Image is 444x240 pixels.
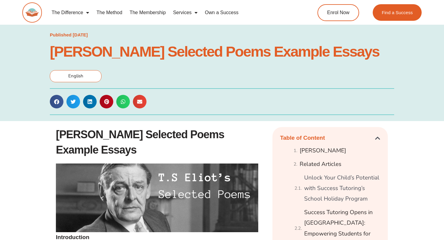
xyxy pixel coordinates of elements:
span: Published [50,32,72,37]
span: Find a Success [382,10,413,15]
div: Close table of contents [375,135,380,141]
a: Enrol Now [317,4,359,21]
time: [DATE] [73,32,88,37]
div: Share on facebook [50,95,63,108]
a: Unlock Your Child’s Potential with Success Tutoring’s School Holiday Program [304,173,380,204]
a: Own a Success [201,6,242,20]
a: The Difference [48,6,93,20]
h4: Table of Content [280,135,375,142]
span: English [68,73,83,79]
img: T.S Eliot Selected Poems | Success Tutoring [56,164,258,232]
a: Related Articles [300,159,341,170]
div: Share on email [133,95,146,108]
a: Services [169,6,201,20]
a: [PERSON_NAME] [300,145,346,156]
h1: [PERSON_NAME] Selected Poems Example Essays [50,45,394,58]
div: Share on linkedin [83,95,97,108]
a: Published [DATE] [50,31,88,39]
div: Share on twitter [66,95,80,108]
span: Enrol Now [327,10,349,15]
a: The Method [93,6,126,20]
a: Find a Success [373,4,422,21]
div: Share on whatsapp [116,95,130,108]
a: The Membership [126,6,169,20]
div: Share on pinterest [100,95,113,108]
nav: Menu [48,6,295,20]
h1: [PERSON_NAME] Selected Poems Example Essays [56,127,266,157]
